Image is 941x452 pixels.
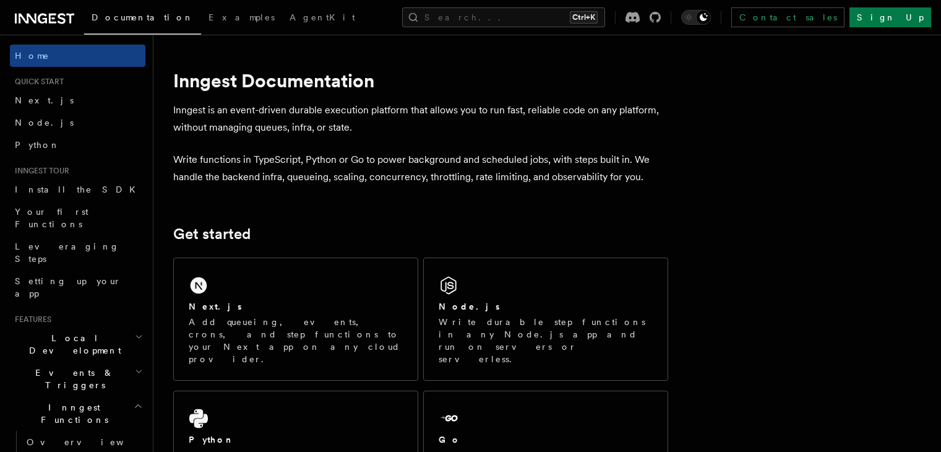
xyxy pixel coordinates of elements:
[10,178,145,201] a: Install the SDK
[189,316,403,365] p: Add queueing, events, crons, and step functions to your Next app on any cloud provider.
[15,241,119,264] span: Leveraging Steps
[849,7,931,27] a: Sign Up
[439,433,461,446] h2: Go
[84,4,201,35] a: Documentation
[731,7,844,27] a: Contact sales
[10,134,145,156] a: Python
[27,437,154,447] span: Overview
[173,102,668,136] p: Inngest is an event-driven durable execution platform that allows you to run fast, reliable code ...
[10,315,51,324] span: Features
[10,270,145,305] a: Setting up your app
[173,69,668,92] h1: Inngest Documentation
[15,207,88,229] span: Your first Functions
[173,258,418,381] a: Next.jsAdd queueing, events, crons, and step functions to your Next app on any cloud provider.
[10,235,145,270] a: Leveraging Steps
[15,185,143,194] span: Install the SDK
[15,50,49,62] span: Home
[208,12,275,22] span: Examples
[10,111,145,134] a: Node.js
[15,276,121,298] span: Setting up your app
[681,10,711,25] button: Toggle dark mode
[173,225,251,243] a: Get started
[10,166,69,176] span: Inngest tour
[15,118,74,128] span: Node.js
[439,316,653,365] p: Write durable step functions in any Node.js app and run on servers or serverless.
[201,4,282,33] a: Examples
[10,201,145,235] a: Your first Functions
[10,77,64,87] span: Quick start
[92,12,194,22] span: Documentation
[10,89,145,111] a: Next.js
[10,362,145,396] button: Events & Triggers
[173,151,668,186] p: Write functions in TypeScript, Python or Go to power background and scheduled jobs, with steps bu...
[439,300,500,313] h2: Node.js
[10,327,145,362] button: Local Development
[10,367,135,391] span: Events & Triggers
[570,11,598,24] kbd: Ctrl+K
[10,45,145,67] a: Home
[290,12,355,22] span: AgentKit
[15,140,60,150] span: Python
[282,4,363,33] a: AgentKit
[10,401,134,426] span: Inngest Functions
[15,95,74,105] span: Next.js
[189,300,242,313] h2: Next.js
[189,433,234,446] h2: Python
[10,332,135,357] span: Local Development
[10,396,145,431] button: Inngest Functions
[402,7,605,27] button: Search...Ctrl+K
[423,258,668,381] a: Node.jsWrite durable step functions in any Node.js app and run on servers or serverless.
